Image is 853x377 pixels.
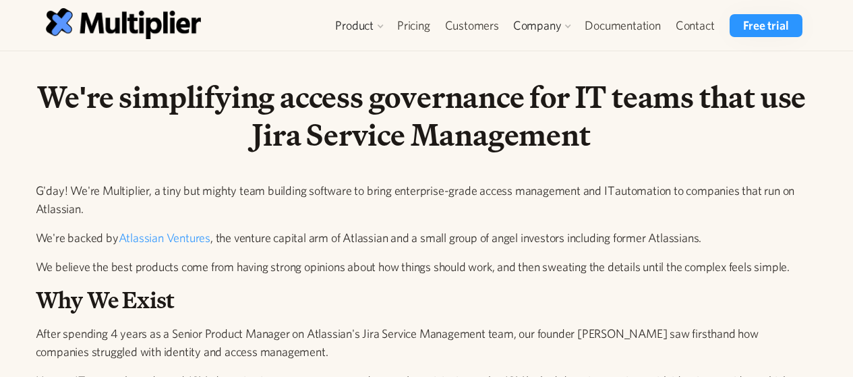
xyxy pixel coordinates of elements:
[390,14,438,37] a: Pricing
[335,18,374,34] div: Product
[438,14,506,37] a: Customers
[36,181,808,218] p: G'day! We're Multiplier, a tiny but mighty team building software to bring enterprise-grade acces...
[36,287,808,314] h2: Why We Exist
[119,231,210,245] a: Atlassian Ventures
[730,14,802,37] a: Free trial
[36,324,808,361] p: After spending 4 years as a Senior Product Manager on Atlassian's Jira Service Management team, o...
[36,229,808,247] p: We're backed by , the venture capital arm of Atlassian and a small group of angel investors inclu...
[668,14,722,37] a: Contact
[577,14,668,37] a: Documentation
[36,258,808,276] p: We believe the best products come from having strong opinions about how things should work, and t...
[513,18,562,34] div: Company
[36,78,808,154] h1: We're simplifying access governance for IT teams that use Jira Service Management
